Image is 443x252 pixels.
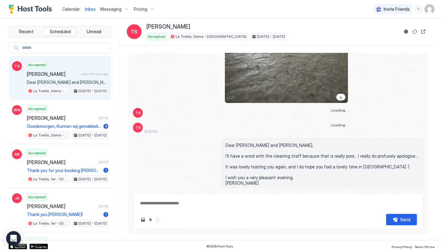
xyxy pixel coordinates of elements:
[44,27,77,36] button: Scheduled
[411,28,418,35] button: Sync reservation
[206,244,233,248] span: © 2025 Host Tools
[15,195,19,201] span: JK
[28,150,46,156] span: Accepted
[14,152,19,157] span: AR
[50,29,71,34] span: Scheduled
[148,34,165,39] span: Accepted
[384,6,410,12] span: Invite Friends
[414,243,434,250] a: Terms Of Use
[105,212,107,217] span: 1
[105,168,107,173] span: 1
[100,6,122,12] span: Messaging
[78,88,107,94] span: [DATE] - [DATE]
[78,221,107,226] span: [DATE] - [DATE]
[33,88,68,94] span: La Treille, 2ème - [GEOGRAPHIC_DATA]
[9,244,27,249] a: App Store
[30,244,48,249] a: Google Play Store
[135,110,141,116] span: TS
[146,23,190,30] span: [PERSON_NAME]
[19,29,34,34] span: Recent
[134,6,147,12] span: Pricing
[33,221,68,226] span: La Treille, 1er - [GEOGRAPHIC_DATA]
[98,204,108,208] span: [DATE]
[386,214,417,225] button: Send
[6,231,21,246] div: Open Intercom Messenger
[400,216,410,223] div: Send
[425,4,434,14] div: User profile
[131,28,138,35] span: TS
[9,26,112,37] div: tab-group
[415,6,422,13] div: menu
[28,238,46,244] span: Accepted
[27,203,96,209] span: [PERSON_NAME]
[392,245,412,249] span: Privacy Policy
[27,124,101,129] span: Goedemorgen, Kunnen wij gemakkelijk parkeren aan uw air bnb? Of waar raad u aan om onze auto te p...
[176,34,246,39] span: La Treille, 2ème - [GEOGRAPHIC_DATA]
[414,245,434,249] span: Terms Of Use
[78,132,107,138] span: [DATE] - [DATE]
[14,63,20,69] span: TS
[336,94,345,100] a: Download
[27,71,79,77] span: [PERSON_NAME]
[98,116,108,120] span: [DATE]
[27,212,101,217] span: Thank you [PERSON_NAME]!
[27,168,101,173] span: Thank you for your booking [PERSON_NAME], I hope you'll have a lovely trip to [GEOGRAPHIC_DATA] !...
[225,143,419,186] span: Dear [PERSON_NAME] and [PERSON_NAME], I’ll have a word with the cleaning staff because that is re...
[225,11,348,103] div: View image
[27,115,96,121] span: [PERSON_NAME]
[28,62,46,68] span: Accepted
[105,124,107,128] span: 4
[27,80,108,85] span: Dear [PERSON_NAME] and [PERSON_NAME], I’ll have a word with the cleaning staff because that is re...
[27,159,96,165] span: [PERSON_NAME]
[135,125,141,130] span: TS
[14,107,21,113] span: WM
[331,123,348,127] span: Loading...
[33,132,68,138] span: La Treille, 2ème - [GEOGRAPHIC_DATA]
[392,243,412,250] a: Privacy Policy
[78,176,107,182] span: [DATE] - [DATE]
[78,27,110,36] button: Unread
[87,29,101,34] span: Unread
[85,6,95,12] a: Inbox
[147,216,154,223] button: Quick reply
[19,43,111,53] input: Input Field
[10,27,43,36] button: Recent
[402,28,410,35] button: Reservation information
[9,5,55,14] a: Host Tools Logo
[257,34,285,39] span: [DATE] - [DATE]
[33,176,68,182] span: La Treille, 1er - [GEOGRAPHIC_DATA]
[28,106,46,112] span: Accepted
[145,129,157,134] span: [DATE]
[420,28,427,35] button: Open reservation
[62,6,80,12] a: Calendar
[331,108,348,118] span: Loading...
[28,194,46,200] span: Accepted
[139,216,147,223] button: Upload image
[81,72,108,76] span: about 16 hours ago
[98,160,108,164] span: [DATE]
